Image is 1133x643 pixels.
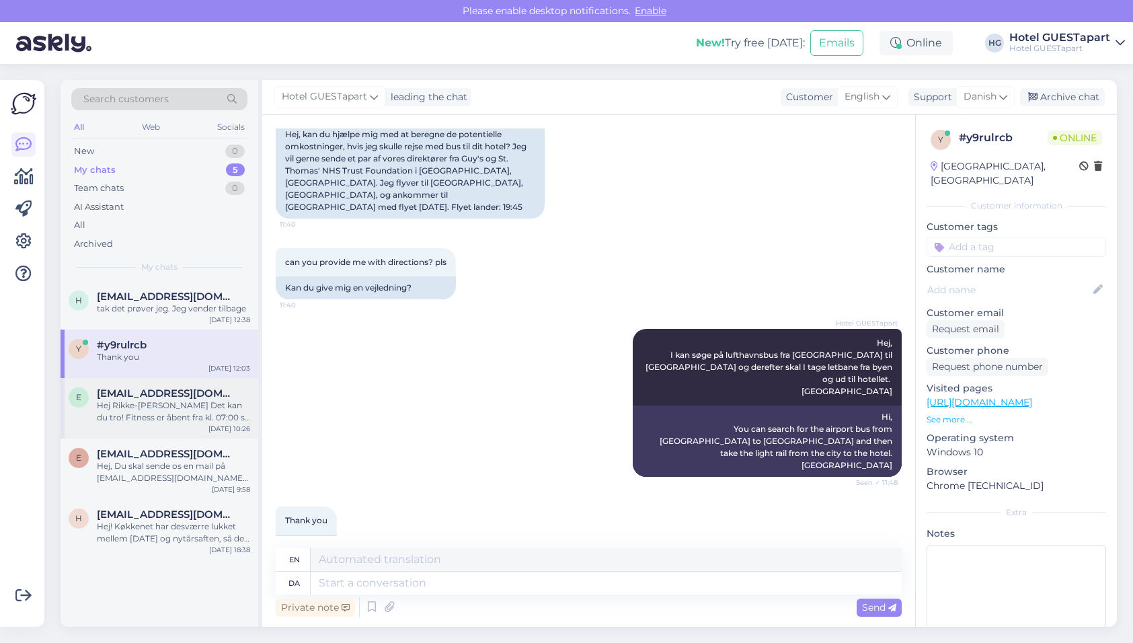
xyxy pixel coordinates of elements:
[276,123,545,219] div: Hej, kan du hjælpe mig med at beregne de potentielle omkostninger, hvis jeg skulle rejse med bus ...
[908,90,952,104] div: Support
[931,159,1079,188] div: [GEOGRAPHIC_DATA], [GEOGRAPHIC_DATA]
[97,400,250,424] div: Hej Rikke-[PERSON_NAME] Det kan du tro! Fitness er åbent fra kl. 07:00 så du er mere end velkomme...
[927,358,1048,376] div: Request phone number
[209,315,250,325] div: [DATE] 12:38
[97,303,250,315] div: tak det prøver jeg. Jeg vender tilbage
[208,424,250,434] div: [DATE] 10:26
[836,318,898,328] span: Hotel GUESTapart
[959,130,1048,146] div: # y9rulrcb
[74,182,124,195] div: Team chats
[97,339,147,351] span: #y9rulrcb
[225,145,245,158] div: 0
[97,387,237,400] span: ext-rlk@sologstrand.dk
[927,262,1106,276] p: Customer name
[285,257,446,267] span: can you provide me with directions? pls
[97,351,250,363] div: Thank you
[97,448,237,460] span: emilkristof@gmail.com
[927,445,1106,459] p: Windows 10
[964,89,997,104] span: Danish
[845,89,880,104] span: English
[209,545,250,555] div: [DATE] 18:38
[97,521,250,545] div: Hej! Køkkenet har desværre lukket mellem [DATE] og nytårsaften, så det er ikke muligt at bestille...
[83,92,169,106] span: Search customers
[880,31,953,55] div: Online
[927,479,1106,493] p: Chrome [TECHNICAL_ID]
[927,381,1106,395] p: Visited pages
[1009,32,1125,54] a: Hotel GUESTapartHotel GUESTapart
[141,261,178,273] span: My chats
[276,599,355,617] div: Private note
[74,219,85,232] div: All
[280,219,330,229] span: 11:40
[847,478,898,488] span: Seen ✓ 11:48
[71,118,87,136] div: All
[212,484,250,494] div: [DATE] 9:58
[927,431,1106,445] p: Operating system
[97,291,237,303] span: hornsherred-autoophug@mail.dk
[927,414,1106,426] p: See more ...
[289,548,300,571] div: en
[927,465,1106,479] p: Browser
[226,163,245,177] div: 5
[1048,130,1102,145] span: Online
[76,453,81,463] span: e
[927,527,1106,541] p: Notes
[938,135,943,145] span: y
[139,118,163,136] div: Web
[631,5,670,17] span: Enable
[646,338,894,396] span: Hej, I kan søge på lufthavnsbus fra [GEOGRAPHIC_DATA] til [GEOGRAPHIC_DATA] og derefter skal I ta...
[76,392,81,402] span: e
[225,182,245,195] div: 0
[75,513,82,523] span: h
[76,344,81,354] span: y
[927,282,1091,297] input: Add name
[927,396,1032,408] a: [URL][DOMAIN_NAME]
[810,30,863,56] button: Emails
[927,237,1106,257] input: Add a tag
[1009,32,1110,43] div: Hotel GUESTapart
[74,237,113,251] div: Archived
[862,601,896,613] span: Send
[927,200,1106,212] div: Customer information
[74,200,124,214] div: AI Assistant
[280,300,330,310] span: 11:40
[696,36,725,49] b: New!
[927,506,1106,519] div: Extra
[11,91,36,116] img: Askly Logo
[927,306,1106,320] p: Customer email
[214,118,247,136] div: Socials
[927,344,1106,358] p: Customer phone
[696,35,805,51] div: Try free [DATE]:
[1020,88,1105,106] div: Archive chat
[633,406,902,477] div: Hi, You can search for the airport bus from [GEOGRAPHIC_DATA] to [GEOGRAPHIC_DATA] and then take ...
[97,460,250,484] div: Hej, Du skal sende os en mail på [EMAIL_ADDRESS][DOMAIN_NAME]. Her skal du skrive hvilket kursus ...
[74,145,94,158] div: New
[276,535,337,558] div: Tak
[1009,43,1110,54] div: Hotel GUESTapart
[74,163,116,177] div: My chats
[208,363,250,373] div: [DATE] 12:03
[781,90,833,104] div: Customer
[276,276,456,299] div: Kan du give mig en vejledning?
[282,89,367,104] span: Hotel GUESTapart
[927,320,1005,338] div: Request email
[97,508,237,521] span: hpcrstones@gmail.com
[285,515,327,525] span: Thank you
[927,220,1106,234] p: Customer tags
[985,34,1004,52] div: HG
[385,90,467,104] div: leading the chat
[75,295,82,305] span: h
[288,572,300,595] div: da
